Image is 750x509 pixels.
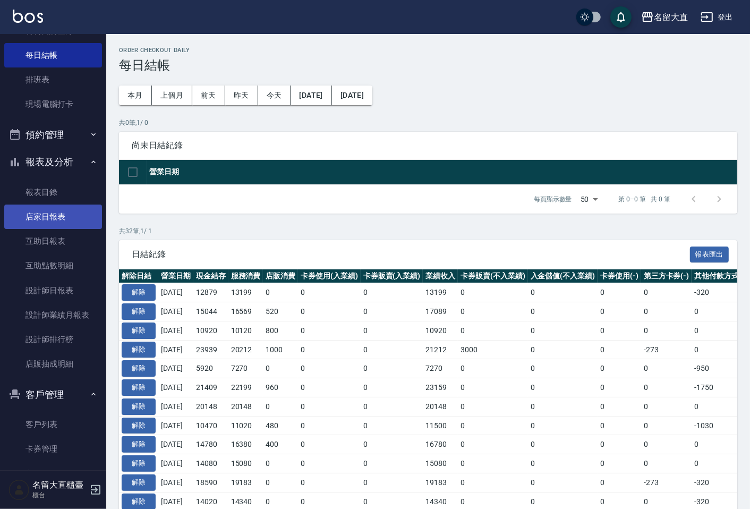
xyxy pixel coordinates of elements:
td: [DATE] [158,473,193,492]
td: [DATE] [158,378,193,397]
td: 0 [458,359,528,378]
button: 解除 [122,342,156,358]
td: 0 [598,473,641,492]
button: 解除 [122,379,156,396]
td: [DATE] [158,416,193,435]
td: 0 [458,283,528,302]
td: 14080 [193,454,228,473]
a: 互助日報表 [4,229,102,253]
p: 第 0–0 筆 共 0 筆 [619,194,670,204]
td: 0 [298,302,361,321]
a: 卡券管理 [4,437,102,461]
td: 0 [458,378,528,397]
td: 20212 [228,340,263,359]
td: -320 [692,473,750,492]
button: [DATE] [332,86,372,105]
th: 第三方卡券(-) [641,269,692,283]
td: 15044 [193,302,228,321]
td: 11020 [228,416,263,435]
td: 0 [528,302,598,321]
button: 解除 [122,455,156,472]
td: 0 [528,283,598,302]
button: 解除 [122,284,156,301]
td: 0 [263,283,298,302]
button: 今天 [258,86,291,105]
td: 0 [692,302,750,321]
td: 20148 [423,397,458,416]
td: 0 [598,378,641,397]
td: 800 [263,321,298,340]
td: 0 [458,416,528,435]
td: 0 [458,435,528,454]
button: 客戶管理 [4,381,102,409]
td: 0 [361,454,423,473]
a: 設計師日報表 [4,278,102,303]
td: 0 [641,359,692,378]
td: 10920 [423,321,458,340]
td: 0 [641,416,692,435]
button: 報表及分析 [4,148,102,176]
td: 0 [598,359,641,378]
td: 0 [298,454,361,473]
td: 0 [361,321,423,340]
td: 0 [692,454,750,473]
td: 0 [361,340,423,359]
button: 解除 [122,436,156,453]
td: 0 [528,435,598,454]
td: 0 [598,321,641,340]
button: 昨天 [225,86,258,105]
td: 400 [263,435,298,454]
td: 0 [598,416,641,435]
td: 5920 [193,359,228,378]
td: 0 [641,321,692,340]
td: 10920 [193,321,228,340]
td: 1000 [263,340,298,359]
td: 15080 [228,454,263,473]
td: 0 [458,321,528,340]
h2: Order checkout daily [119,47,737,54]
td: 0 [528,321,598,340]
td: 0 [598,454,641,473]
td: 0 [598,397,641,416]
td: 0 [458,302,528,321]
td: 0 [361,302,423,321]
td: 19183 [228,473,263,492]
th: 解除日結 [119,269,158,283]
td: [DATE] [158,321,193,340]
a: 店販抽成明細 [4,352,102,376]
td: 0 [598,283,641,302]
td: 16569 [228,302,263,321]
td: [DATE] [158,302,193,321]
td: 19183 [423,473,458,492]
th: 其他付款方式(-) [692,269,750,283]
td: 0 [361,435,423,454]
td: 0 [298,283,361,302]
td: 0 [298,435,361,454]
td: 0 [263,359,298,378]
td: 520 [263,302,298,321]
td: 17089 [423,302,458,321]
th: 入金儲值(不入業績) [528,269,598,283]
td: 0 [298,359,361,378]
td: 0 [298,397,361,416]
button: 本月 [119,86,152,105]
th: 營業日期 [158,269,193,283]
a: 現場電腦打卡 [4,92,102,116]
td: 0 [528,340,598,359]
span: 日結紀錄 [132,249,690,260]
th: 業績收入 [423,269,458,283]
h3: 每日結帳 [119,58,737,73]
td: 13199 [423,283,458,302]
button: 名留大直 [637,6,692,28]
td: 0 [692,435,750,454]
td: 0 [361,359,423,378]
td: 0 [298,378,361,397]
td: 0 [263,473,298,492]
p: 每頁顯示數量 [534,194,572,204]
td: 0 [361,397,423,416]
td: 0 [458,397,528,416]
td: 23159 [423,378,458,397]
td: 7270 [228,359,263,378]
td: -273 [641,473,692,492]
button: 預約管理 [4,121,102,149]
